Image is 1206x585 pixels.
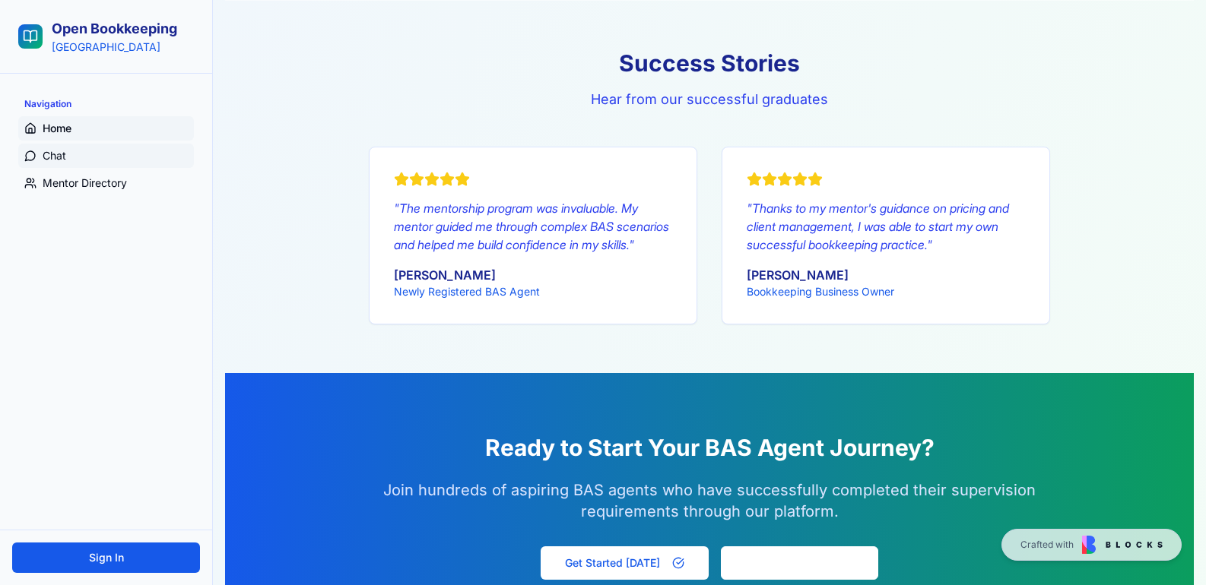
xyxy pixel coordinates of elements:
[394,284,672,299] p: Newly Registered BAS Agent
[747,284,1025,299] p: Bookkeeping Business Owner
[12,542,200,573] button: Sign In
[369,49,1050,77] h2: Success Stories
[1082,536,1163,554] img: Blocks
[747,266,1025,284] p: [PERSON_NAME]
[1020,539,1074,551] span: Crafted with
[369,479,1050,522] p: Join hundreds of aspiring BAS agents who have successfully completed their supervision requiremen...
[43,148,66,163] span: Chat
[18,144,194,168] a: Chat
[18,116,194,141] a: Home
[394,199,672,254] p: " The mentorship program was invaluable. My mentor guided me through complex BAS scenarios and he...
[747,199,1025,254] p: " Thanks to my mentor's guidance on pricing and client management, I was able to start my own suc...
[43,121,71,136] span: Home
[721,546,878,580] button: Browse Mentors
[394,266,672,284] p: [PERSON_NAME]
[52,18,177,40] h2: Open Bookkeeping
[43,175,127,191] span: Mentor Directory
[1001,529,1182,561] a: Crafted with
[18,92,194,116] div: Navigation
[541,546,709,580] button: Get Started [DATE]
[369,89,1050,110] p: Hear from our successful graduates
[18,171,194,195] a: Mentor Directory
[369,434,1050,461] h2: Ready to Start Your BAS Agent Journey?
[52,40,177,55] p: [GEOGRAPHIC_DATA]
